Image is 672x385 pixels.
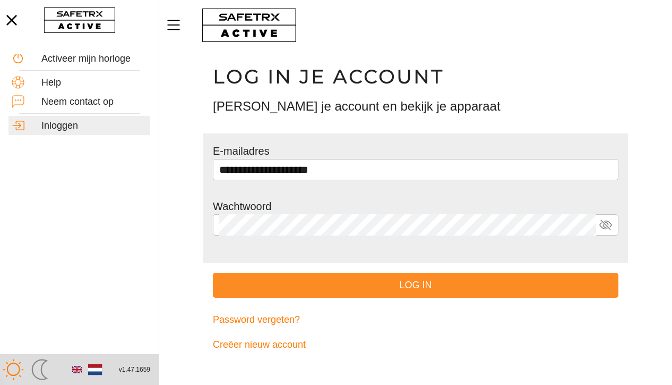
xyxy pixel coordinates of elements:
[12,95,24,108] img: ContactUs.svg
[213,312,300,328] span: Password vergeten?
[213,273,618,298] button: Log in
[72,365,82,374] img: en.svg
[113,361,157,379] button: v1.47.1659
[165,14,191,36] button: Menu
[88,363,102,377] img: nl.svg
[41,53,147,65] div: Activeer mijn horloge
[12,76,24,89] img: Help.svg
[68,361,86,379] button: Engels
[213,97,618,115] h3: [PERSON_NAME] je account en bekijk je apparaat
[213,145,270,157] label: E-mailadres
[213,332,618,357] a: Creëer nieuw account
[119,364,150,375] span: v1.47.1659
[3,359,24,380] img: ModeLight.svg
[41,77,147,89] div: Help
[213,200,271,212] label: Wachtwoord
[213,337,306,353] span: Creëer nieuw account
[213,64,618,89] h1: Log in je account
[41,96,147,108] div: Neem contact op
[41,120,147,132] div: Inloggen
[29,359,50,380] img: ModeDark.svg
[221,277,610,294] span: Log in
[213,307,618,332] a: Password vergeten?
[86,361,104,379] button: Nederlands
